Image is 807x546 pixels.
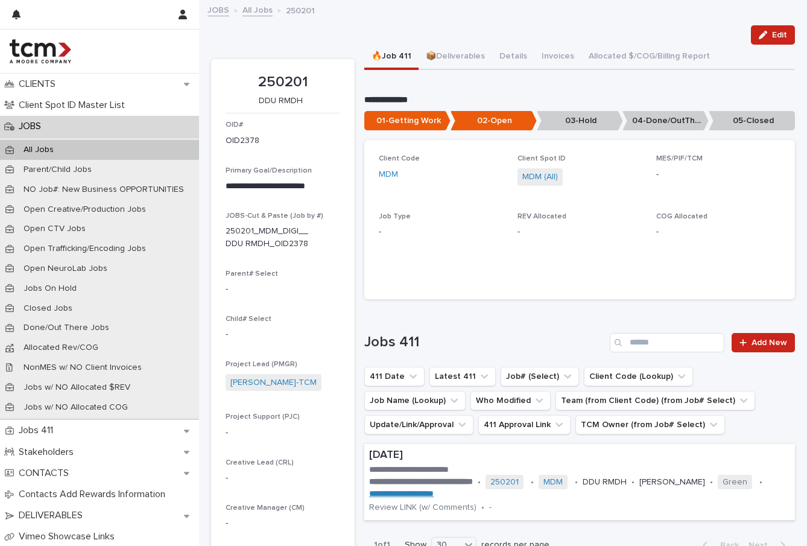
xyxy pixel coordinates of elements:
[10,39,71,63] img: 4hMmSqQkux38exxPVZHQ
[14,284,86,294] p: Jobs On Hold
[369,449,790,462] p: [DATE]
[14,145,63,155] p: All Jobs
[226,459,294,466] span: Creative Lead (CRL)
[772,31,787,39] span: Edit
[14,264,117,274] p: Open NeuroLab Jobs
[14,363,151,373] p: NonMES w/ NO Client Invoices
[14,165,101,175] p: Parent/Child Jobs
[419,45,492,70] button: 📦Deliverables
[226,283,340,296] p: -
[517,213,566,220] span: REV Allocated
[534,45,581,70] button: Invoices
[517,226,642,238] p: -
[226,427,340,439] p: -
[14,402,138,413] p: Jobs w/ NO Allocated COG
[226,74,340,91] p: 250201
[584,367,693,386] button: Client Code (Lookup)
[710,477,713,487] p: •
[226,167,312,174] span: Primary Goal/Description
[14,343,108,353] p: Allocated Rev/COG
[226,316,271,323] span: Child# Select
[751,25,795,45] button: Edit
[481,503,484,513] p: •
[379,168,398,181] a: MDM
[14,383,140,393] p: Jobs w/ NO Allocated $REV
[14,425,63,436] p: Jobs 411
[226,328,340,341] p: -
[583,477,627,487] p: DDU RMDH
[226,135,259,147] p: OID2378
[478,477,481,487] p: •
[226,270,278,278] span: Parent# Select
[14,510,92,521] p: DELIVERABLES
[379,155,420,162] span: Client Code
[14,205,156,215] p: Open Creative/Production Jobs
[709,111,795,131] p: 05-Closed
[364,111,451,131] p: 01-Getting Work
[610,333,724,352] input: Search
[656,226,780,238] p: -
[14,100,134,111] p: Client Spot ID Master List
[14,446,83,458] p: Stakeholders
[581,45,717,70] button: Allocated $/COG/Billing Report
[14,244,156,254] p: Open Trafficking/Encoding Jobs
[656,155,703,162] span: MES/PIF/TCM
[226,504,305,512] span: Creative Manager (CM)
[242,2,273,16] a: All Jobs
[226,121,243,129] span: OID#
[14,185,194,195] p: NO Job#: New Business OPPORTUNITIES
[364,45,419,70] button: 🔥Job 411
[501,367,579,386] button: Job# (Select)
[226,517,340,530] p: -
[656,213,707,220] span: COG Allocated
[537,111,623,131] p: 03-Hold
[489,503,492,513] p: -
[226,472,340,484] p: -
[379,226,503,238] p: -
[522,171,558,183] a: MDM (All)
[531,477,534,487] p: •
[14,303,82,314] p: Closed Jobs
[14,323,119,333] p: Done/Out There Jobs
[732,333,795,352] a: Add New
[369,503,476,513] p: Review LINK (w/ Comments)
[575,415,725,434] button: TCM Owner (from Job# Select)
[718,475,752,490] span: Green
[226,212,323,220] span: JOBS-Cut & Paste (Job by #)
[543,477,563,487] a: MDM
[207,2,229,16] a: JOBS
[364,415,473,434] button: Update/Link/Approval
[622,111,709,131] p: 04-Done/OutThere
[226,225,311,250] p: 250201_MDM_DIGI__DDU RMDH_OID2378
[226,96,335,106] p: DDU RMDH
[656,168,780,181] p: -
[364,391,466,410] button: Job Name (Lookup)
[14,121,51,132] p: JOBS
[639,477,705,487] p: [PERSON_NAME]
[478,415,571,434] button: 411 Approval Link
[470,391,551,410] button: Who Modified
[490,477,519,487] a: 250201
[14,531,124,542] p: Vimeo Showcase Links
[575,477,578,487] p: •
[451,111,537,131] p: 02-Open
[429,367,496,386] button: Latest 411
[14,78,65,90] p: CLIENTS
[555,391,755,410] button: Team (from Client Code) (from Job# Select)
[230,376,317,389] a: [PERSON_NAME]-TCM
[631,477,635,487] p: •
[364,334,605,351] h1: Jobs 411
[517,155,566,162] span: Client Spot ID
[379,213,411,220] span: Job Type
[14,224,95,234] p: Open CTV Jobs
[14,468,78,479] p: CONTACTS
[759,477,762,487] p: •
[752,338,787,347] span: Add New
[226,361,297,368] span: Project Lead (PMGR)
[226,413,300,421] span: Project Support (PJC)
[364,367,425,386] button: 411 Date
[492,45,534,70] button: Details
[286,3,315,16] p: 250201
[14,489,175,500] p: Contacts Add Rewards Information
